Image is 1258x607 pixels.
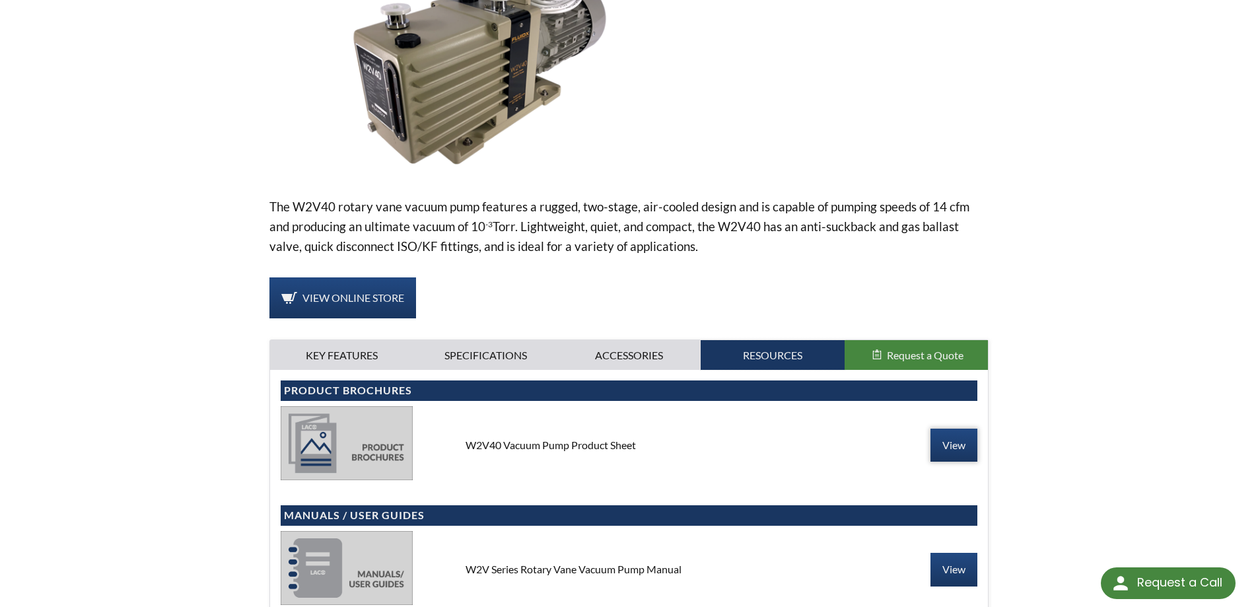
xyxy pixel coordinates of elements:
[1101,567,1236,599] div: Request a Call
[284,384,975,398] h4: Product Brochures
[1110,573,1131,594] img: round button
[270,340,414,371] a: Key Features
[413,340,557,371] a: Specifications
[557,340,701,371] a: Accessories
[701,340,845,371] a: Resources
[455,562,804,577] div: W2V Series Rotary Vane Vacuum Pump Manual
[930,553,977,586] a: View
[302,291,404,304] span: View Online Store
[845,340,989,371] button: Request a Quote
[269,277,416,318] a: View Online Store
[269,197,989,256] p: The W2V40 rotary vane vacuum pump features a rugged, two-stage, air-cooled design and is capable ...
[930,429,977,462] a: View
[1137,567,1222,598] div: Request a Call
[485,219,493,229] sup: -3
[887,349,963,361] span: Request a Quote
[455,438,804,452] div: W2V40 Vacuum Pump Product Sheet
[281,531,413,605] img: manuals-58eb83dcffeb6bffe51ad23c0c0dc674bfe46cf1c3d14eaecd86c55f24363f1d.jpg
[281,406,413,480] img: product_brochures-81b49242bb8394b31c113ade466a77c846893fb1009a796a1a03a1a1c57cbc37.jpg
[284,509,975,522] h4: Manuals / User Guides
